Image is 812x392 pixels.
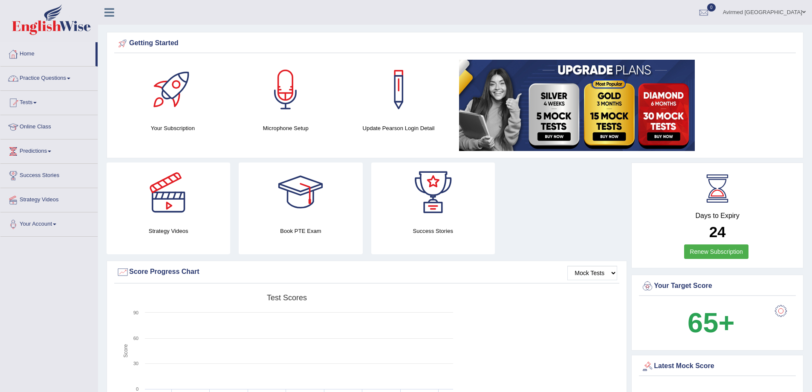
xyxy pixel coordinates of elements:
[133,336,139,341] text: 60
[707,3,716,12] span: 0
[239,226,362,235] h4: Book PTE Exam
[0,91,98,112] a: Tests
[0,188,98,209] a: Strategy Videos
[0,139,98,161] a: Predictions
[641,280,794,293] div: Your Target Score
[136,386,139,392] text: 0
[371,226,495,235] h4: Success Stories
[267,293,307,302] tspan: Test scores
[0,67,98,88] a: Practice Questions
[709,224,726,240] b: 24
[116,37,794,50] div: Getting Started
[121,124,225,133] h4: Your Subscription
[234,124,338,133] h4: Microphone Setup
[0,42,95,64] a: Home
[0,164,98,185] a: Success Stories
[641,212,794,220] h4: Days to Expiry
[116,266,617,279] div: Score Progress Chart
[459,60,695,151] img: small5.jpg
[107,226,230,235] h4: Strategy Videos
[688,307,734,338] b: 65+
[0,212,98,234] a: Your Account
[684,244,748,259] a: Renew Subscription
[641,360,794,373] div: Latest Mock Score
[133,310,139,315] text: 90
[123,344,129,358] tspan: Score
[347,124,451,133] h4: Update Pearson Login Detail
[133,361,139,366] text: 30
[0,115,98,136] a: Online Class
